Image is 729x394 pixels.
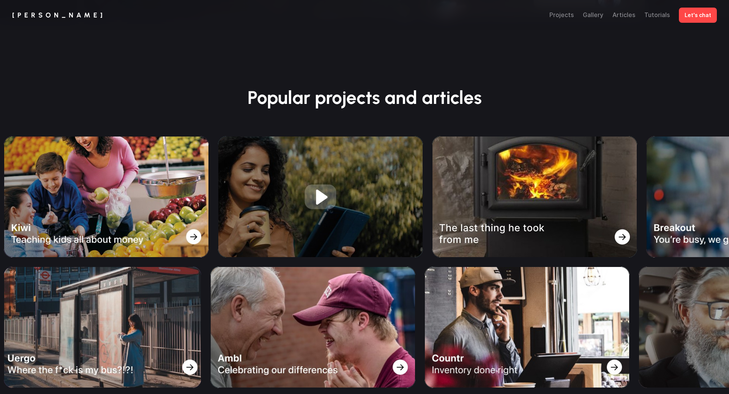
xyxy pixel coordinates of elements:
h1: Popular projects and articles [248,87,482,109]
p: Let's chat [685,12,711,19]
a: Let's chat [679,8,717,23]
a: Projects [549,11,574,19]
a: Articles [612,11,635,19]
a: [PERSON_NAME] [12,11,106,19]
a: Tutorials [644,11,670,19]
a: Gallery [583,11,603,19]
